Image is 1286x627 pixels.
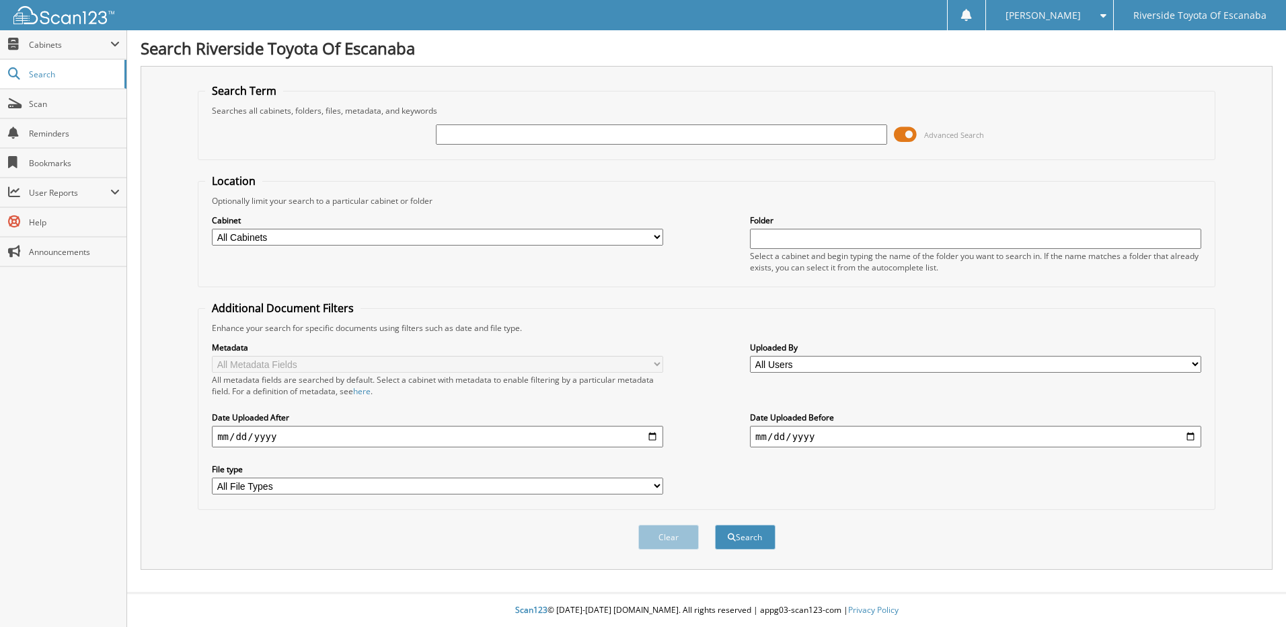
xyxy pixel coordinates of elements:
[29,98,120,110] span: Scan
[1133,11,1266,20] span: Riverside Toyota Of Escanaba
[205,174,262,188] legend: Location
[750,342,1201,353] label: Uploaded By
[29,157,120,169] span: Bookmarks
[29,246,120,258] span: Announcements
[205,83,283,98] legend: Search Term
[638,525,699,550] button: Clear
[212,426,663,447] input: start
[750,426,1201,447] input: end
[1006,11,1081,20] span: [PERSON_NAME]
[13,6,114,24] img: scan123-logo-white.svg
[141,37,1273,59] h1: Search Riverside Toyota Of Escanaba
[750,250,1201,273] div: Select a cabinet and begin typing the name of the folder you want to search in. If the name match...
[212,374,663,397] div: All metadata fields are searched by default. Select a cabinet with metadata to enable filtering b...
[212,342,663,353] label: Metadata
[924,130,984,140] span: Advanced Search
[205,105,1208,116] div: Searches all cabinets, folders, files, metadata, and keywords
[205,322,1208,334] div: Enhance your search for specific documents using filters such as date and file type.
[205,301,361,316] legend: Additional Document Filters
[29,187,110,198] span: User Reports
[212,412,663,423] label: Date Uploaded After
[212,215,663,226] label: Cabinet
[715,525,776,550] button: Search
[750,215,1201,226] label: Folder
[848,604,899,616] a: Privacy Policy
[205,195,1208,207] div: Optionally limit your search to a particular cabinet or folder
[29,128,120,139] span: Reminders
[750,412,1201,423] label: Date Uploaded Before
[29,217,120,228] span: Help
[353,385,371,397] a: here
[212,464,663,475] label: File type
[515,604,547,616] span: Scan123
[127,594,1286,627] div: © [DATE]-[DATE] [DOMAIN_NAME]. All rights reserved | appg03-scan123-com |
[29,69,118,80] span: Search
[29,39,110,50] span: Cabinets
